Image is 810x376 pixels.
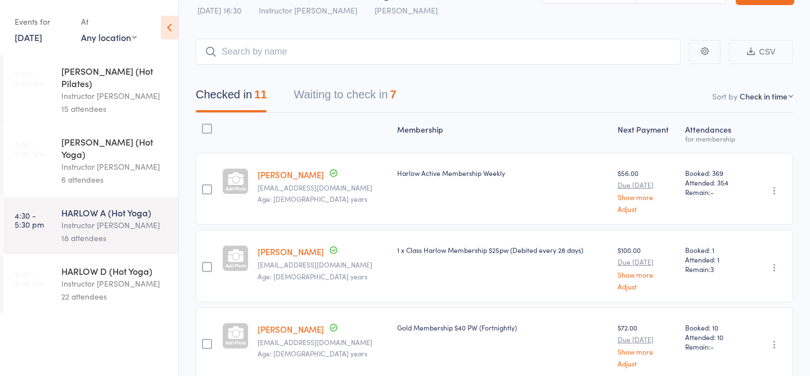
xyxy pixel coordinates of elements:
a: Show more [618,271,676,278]
div: for membership [685,135,742,142]
small: zahraa.ahadzada@hotmail.com [258,261,388,269]
div: At [81,12,137,31]
div: Instructor [PERSON_NAME] [61,160,169,173]
a: [PERSON_NAME] [258,246,324,257]
span: - [710,187,714,197]
div: 7 [390,88,396,101]
span: Remain: [685,264,742,274]
small: Bethpeters75@gmail.com [258,338,388,346]
span: [DATE] 16:30 [197,4,241,16]
div: 11 [254,88,267,101]
div: Atten­dances [681,118,747,148]
label: Sort by [712,90,737,102]
span: Attended: 1 [685,255,742,264]
span: Booked: 1 [685,245,742,255]
span: Remain: [685,342,742,351]
small: Due [DATE] [618,181,676,189]
div: Any location [81,31,137,43]
a: 5:45 -6:45 pmHARLOW D (Hot Yoga)Instructor [PERSON_NAME]22 attendees [3,255,178,312]
span: Remain: [685,187,742,197]
span: Instructor [PERSON_NAME] [259,4,357,16]
span: Booked: 10 [685,323,742,332]
div: 18 attendees [61,232,169,244]
time: 5:45 - 6:45 pm [15,269,44,287]
span: Attended: 10 [685,332,742,342]
small: makiholgate@hotmail.com [258,184,388,192]
div: $56.00 [618,168,676,212]
time: 7:00 - 8:00 am [15,140,44,158]
div: [PERSON_NAME] (Hot Yoga) [61,135,169,160]
a: Show more [618,193,676,201]
a: Adjust [618,283,676,290]
span: [PERSON_NAME] [375,4,438,16]
div: Instructor [PERSON_NAME] [61,277,169,290]
div: Gold Membership $40 PW (Fortnightly) [397,323,609,332]
a: 5:50 -6:50 am[PERSON_NAME] (Hot Pilates)Instructor [PERSON_NAME]15 attendees [3,55,178,125]
a: [PERSON_NAME] [258,323,324,335]
div: Membership [393,118,613,148]
a: Adjust [618,205,676,212]
span: Age: [DEMOGRAPHIC_DATA] years [258,271,367,281]
div: 15 attendees [61,102,169,115]
span: Attended: 354 [685,178,742,187]
span: Age: [DEMOGRAPHIC_DATA] years [258,194,367,203]
div: Next Payment [613,118,681,148]
a: [PERSON_NAME] [258,169,324,180]
a: Adjust [618,360,676,367]
span: Booked: 369 [685,168,742,178]
div: 1 x Class Harlow Membership $25pw (Debited every 28 days) [397,245,609,255]
div: 6 attendees [61,173,169,186]
button: Waiting to check in7 [294,83,396,112]
div: $100.00 [618,245,676,289]
div: [PERSON_NAME] (Hot Pilates) [61,65,169,89]
a: Show more [618,348,676,355]
div: $72.00 [618,323,676,367]
time: 4:30 - 5:30 pm [15,211,44,229]
div: Instructor [PERSON_NAME] [61,219,169,232]
a: 7:00 -8:00 am[PERSON_NAME] (Hot Yoga)Instructor [PERSON_NAME]6 attendees [3,126,178,196]
small: Due [DATE] [618,336,676,343]
div: 22 attendees [61,290,169,303]
button: CSV [729,40,793,64]
div: Events for [15,12,70,31]
span: Age: [DEMOGRAPHIC_DATA] years [258,348,367,358]
a: [DATE] [15,31,42,43]
span: - [710,342,714,351]
a: 4:30 -5:30 pmHARLOW A (Hot Yoga)Instructor [PERSON_NAME]18 attendees [3,197,178,254]
div: HARLOW A (Hot Yoga) [61,206,169,219]
div: Harlow Active Membership Weekly [397,168,609,178]
button: Checked in11 [196,83,267,112]
div: Instructor [PERSON_NAME] [61,89,169,102]
span: 3 [710,264,714,274]
small: Due [DATE] [618,258,676,266]
input: Search by name [196,39,681,65]
div: HARLOW D (Hot Yoga) [61,265,169,277]
div: Check in time [740,90,787,102]
time: 5:50 - 6:50 am [15,69,44,87]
